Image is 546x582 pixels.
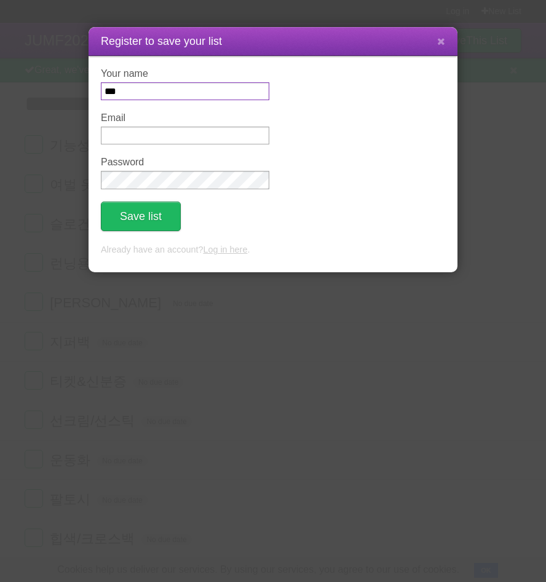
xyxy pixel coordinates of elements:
[101,112,269,124] label: Email
[101,157,269,168] label: Password
[101,68,269,79] label: Your name
[203,245,247,254] a: Log in here
[101,202,181,231] button: Save list
[101,33,445,50] h1: Register to save your list
[101,243,445,257] p: Already have an account? .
